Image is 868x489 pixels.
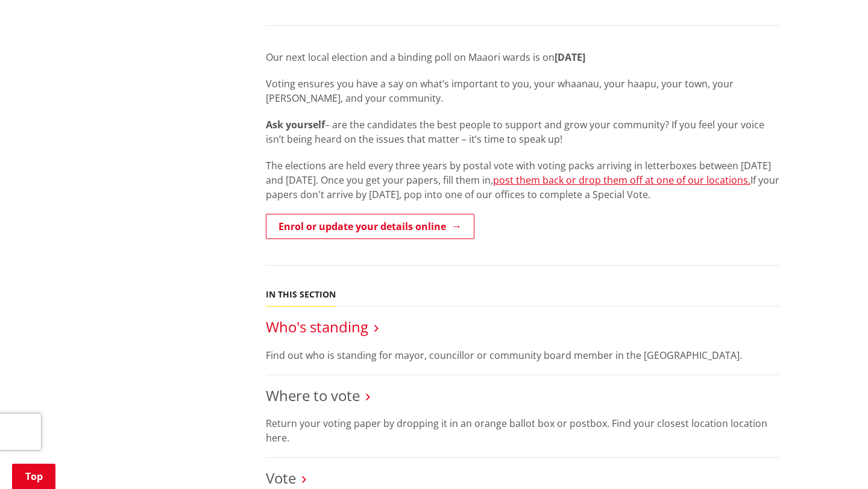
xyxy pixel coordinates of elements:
[12,464,55,489] a: Top
[266,416,779,445] p: Return your voting paper by dropping it in an orange ballot box or postbox. Find your closest loc...
[555,51,585,64] strong: [DATE]
[266,50,779,64] p: Our next local election and a binding poll on Maaori wards is on
[266,290,336,300] h5: In this section
[266,214,474,239] a: Enrol or update your details online
[266,158,779,202] p: The elections are held every three years by postal vote with voting packs arriving in letterboxes...
[813,438,856,482] iframe: Messenger Launcher
[266,317,368,337] a: Who's standing
[266,348,779,363] p: Find out who is standing for mayor, councillor or community board member in the [GEOGRAPHIC_DATA].
[493,173,750,187] a: post them back or drop them off at one of our locations.
[266,118,325,131] strong: Ask yourself
[266,117,779,146] p: – are the candidates the best people to support and grow your community? If you feel your voice i...
[266,468,296,488] a: Vote
[266,385,360,405] a: Where to vote
[266,76,779,105] p: Voting ensures you have a say on what’s important to you, your whaanau, your haapu, your town, yo...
